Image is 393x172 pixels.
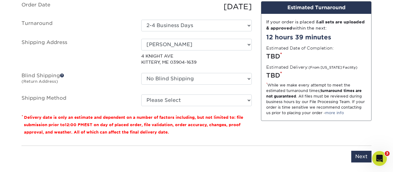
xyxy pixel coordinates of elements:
[385,151,390,156] span: 3
[372,151,387,166] iframe: Intercom live chat
[17,1,137,12] label: Order Date
[266,45,334,51] label: Estimated Date of Completion:
[24,115,243,134] small: Delivery date is only an estimate and dependent on a number of factors including, but not limited...
[137,1,256,12] div: [DATE]
[351,151,372,162] input: Next
[266,88,362,98] strong: turnaround times are not guaranteed
[17,94,137,106] label: Shipping Method
[261,2,371,14] div: Estimated Turnaround
[266,52,366,61] div: TBD
[17,73,137,87] label: Blind Shipping
[309,66,357,70] small: (From [US_STATE] Facility)
[17,39,137,66] label: Shipping Address
[266,33,366,42] div: 12 hours 39 minutes
[325,110,344,115] a: more info
[266,64,357,70] label: Estimated Delivery:
[266,19,366,31] div: If your order is placed & within the next:
[266,82,366,116] div: While we make every attempt to meet the estimated turnaround times; . All files must be reviewed ...
[17,20,137,31] label: Turnaround
[141,53,252,66] p: 4 KNIGHT AVE KITTERY, ME 03904-1639
[65,122,84,127] span: 12:00 PM
[266,71,366,80] div: TBD
[21,79,58,84] small: (Return Address)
